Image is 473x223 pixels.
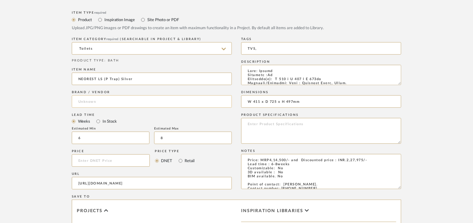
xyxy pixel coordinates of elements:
[72,11,401,15] div: Item Type
[104,59,119,62] span: : BATH
[104,16,135,23] label: Inspiration Image
[155,149,195,153] div: Price Type
[154,132,232,144] input: Estimated Max
[241,113,401,117] div: Product Specifications
[77,118,90,125] label: Weeks
[72,16,401,24] mat-radio-group: Select item type
[154,127,232,130] div: Estimated Max
[72,73,232,85] input: Enter Name
[147,16,179,23] label: Site Photo or PDF
[161,157,172,164] label: DNET
[72,58,232,63] div: PRODUCT TYPE
[77,16,92,23] label: Product
[241,60,401,64] div: Description
[241,149,401,153] div: Notes
[120,38,202,41] span: (Searchable in Project & Library)
[72,95,232,108] input: Unknown
[72,149,150,153] div: Price
[77,208,103,214] span: Projects
[72,113,232,117] div: Lead Time
[72,42,232,55] input: Type a category to search and select
[241,42,401,55] input: Enter Keywords, Separated by Commas
[155,154,195,167] mat-radio-group: Select price type
[241,208,303,214] span: Inspiration libraries
[94,11,107,14] span: required
[72,90,232,94] div: Brand / Vendor
[102,118,117,125] label: In Stock
[241,95,401,108] input: Enter Dimensions
[72,172,232,176] div: URL
[184,157,195,164] label: Retail
[72,177,232,189] input: Enter URL
[72,25,401,31] div: Upload JPG/PNG images or PDF drawings to create an item with maximum functionality in a Project. ...
[72,154,150,167] input: Enter DNET Price
[72,68,232,71] div: Item name
[72,132,149,144] input: Estimated Min
[72,127,149,130] div: Estimated Min
[241,37,401,41] div: Tags
[72,37,232,41] div: ITEM CATEGORY
[241,90,401,94] div: Dimensions
[72,117,232,125] mat-radio-group: Select item type
[107,38,119,41] span: required
[72,195,401,198] div: Save To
